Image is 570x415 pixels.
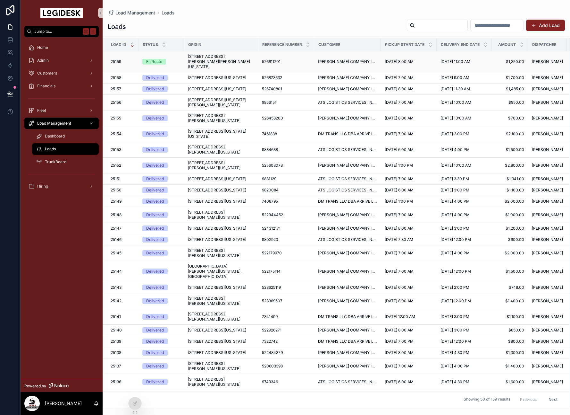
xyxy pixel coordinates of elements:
[32,130,99,142] a: Dashboard
[496,163,524,168] a: $2,800.00
[440,163,471,168] span: [DATE] 10:00 AM
[318,116,377,121] a: [PERSON_NAME] COMPANY INC.
[146,131,164,137] div: Delivered
[532,147,563,152] a: [PERSON_NAME]
[111,163,121,168] span: 25152
[532,75,563,80] a: [PERSON_NAME]
[496,226,524,231] a: $1,200.00
[24,80,99,92] a: Financials
[532,116,563,121] span: [PERSON_NAME]
[318,226,377,231] a: [PERSON_NAME] COMPANY INC.
[532,59,563,64] a: [PERSON_NAME]
[318,131,377,137] span: DM TRANS LLC DBA ARRIVE LOGISTICS
[188,86,254,92] a: [STREET_ADDRESS][US_STATE]
[111,116,135,121] a: 25155
[111,131,122,137] span: 25154
[111,188,122,193] span: 25150
[111,251,135,256] a: 25145
[385,75,433,80] a: [DATE] 7:00 AM
[440,116,471,121] span: [DATE] 10:00 AM
[142,187,180,193] a: Delivered
[496,100,524,105] a: $950.00
[262,251,282,256] span: 522179970
[440,237,488,242] a: [DATE] 12:00 PM
[318,199,377,204] a: DM TRANS LLC DBA ARRIVE LOGISTICS
[188,176,254,181] a: [STREET_ADDRESS][US_STATE]
[440,226,488,231] a: [DATE] 3:00 PM
[318,86,377,92] a: [PERSON_NAME] COMPANY INC.
[45,146,56,152] span: Loads
[111,212,135,217] a: 25148
[496,75,524,80] span: $1,700.00
[146,59,162,65] div: En Route
[37,184,48,189] span: Hiring
[142,75,180,81] a: Delivered
[385,147,414,152] span: [DATE] 6:00 AM
[142,86,180,92] a: Delivered
[318,212,377,217] a: [PERSON_NAME] COMPANY INC.
[188,97,254,108] a: [STREET_ADDRESS][US_STATE][PERSON_NAME][US_STATE]
[496,131,524,137] a: $2,100.00
[262,226,281,231] span: 524312171
[111,226,135,231] a: 25147
[188,199,254,204] a: [STREET_ADDRESS][US_STATE]
[385,251,414,256] span: [DATE] 7:00 AM
[496,237,524,242] span: $900.00
[526,20,565,31] a: Add Load
[385,251,433,256] a: [DATE] 7:00 AM
[385,212,433,217] a: [DATE] 7:00 AM
[188,176,246,181] span: [STREET_ADDRESS][US_STATE]
[37,71,57,76] span: Customers
[440,176,488,181] a: [DATE] 3:30 PM
[188,226,246,231] span: [STREET_ADDRESS][US_STATE]
[111,100,135,105] a: 25156
[32,143,99,155] a: Loads
[532,131,563,137] span: [PERSON_NAME]
[318,100,377,105] a: ATS LOGISTICS SERVICES, INC. DBA SUREWAY TRANSPORTATION COMPANY & [PERSON_NAME] SPECIALIZED LOGIS...
[385,75,414,80] span: [DATE] 7:00 AM
[188,129,254,139] span: [STREET_ADDRESS][US_STATE][US_STATE]
[496,59,524,64] a: $1,350.00
[146,163,164,168] div: Delivered
[496,86,524,92] a: $1,485.00
[440,147,488,152] a: [DATE] 4:00 PM
[262,199,310,204] a: 7408795
[262,176,276,181] span: 9831129
[496,147,524,152] span: $1,500.00
[440,199,488,204] a: [DATE] 4:00 PM
[262,75,310,80] a: 526873632
[111,75,121,80] span: 25158
[385,226,433,231] a: [DATE] 8:00 AM
[111,131,135,137] a: 25154
[496,251,524,256] a: $2,000.00
[188,75,254,80] a: [STREET_ADDRESS][US_STATE]
[188,160,254,171] a: [STREET_ADDRESS][PERSON_NAME][US_STATE]
[188,54,254,69] a: [STREET_ADDRESS][PERSON_NAME][PERSON_NAME][US_STATE]
[188,210,254,220] span: [STREET_ADDRESS][PERSON_NAME][US_STATE]
[111,226,122,231] span: 25147
[532,86,563,92] span: [PERSON_NAME]
[188,75,246,80] span: [STREET_ADDRESS][US_STATE]
[262,163,310,168] a: 525608078
[440,226,469,231] span: [DATE] 3:00 PM
[188,248,254,258] span: [STREET_ADDRESS][PERSON_NAME][US_STATE]
[262,100,276,105] span: 9856151
[262,116,283,121] span: 526458200
[262,116,310,121] a: 526458200
[111,147,135,152] a: 25153
[440,100,471,105] span: [DATE] 10:00 AM
[496,116,524,121] a: $700.00
[385,131,433,137] a: [DATE] 7:00 AM
[385,188,414,193] span: [DATE] 6:00 AM
[385,86,433,92] a: [DATE] 8:00 AM
[385,116,414,121] span: [DATE] 8:00 AM
[111,199,135,204] a: 25149
[532,237,563,242] a: [PERSON_NAME]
